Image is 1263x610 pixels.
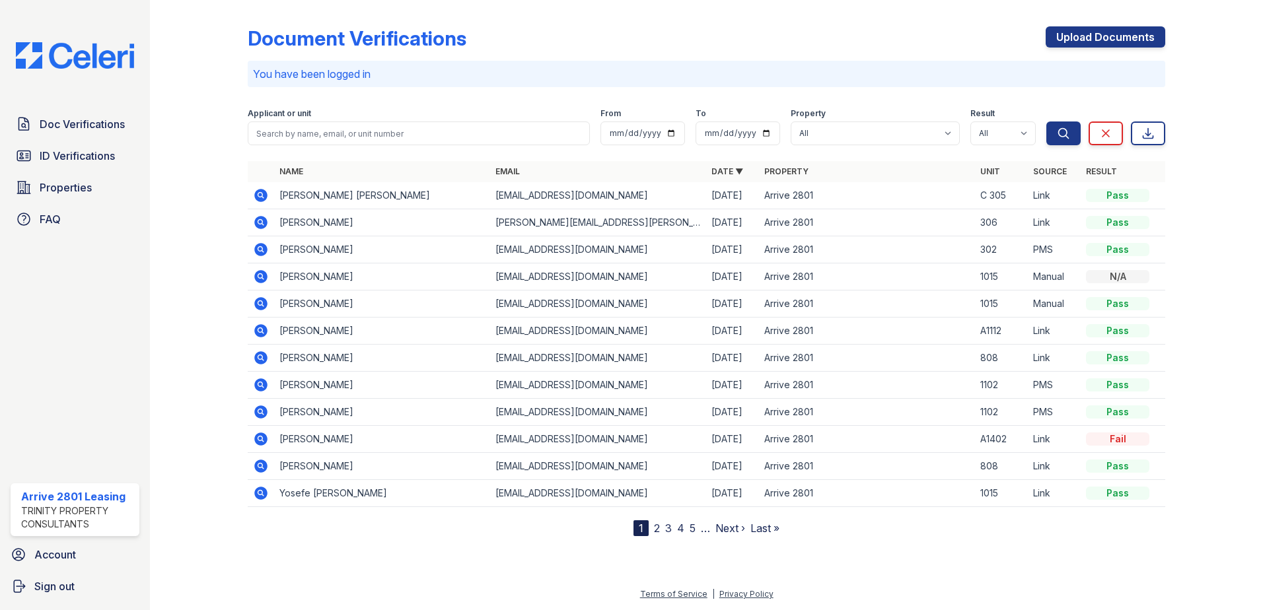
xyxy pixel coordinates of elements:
[759,236,975,263] td: Arrive 2801
[1086,487,1149,500] div: Pass
[1028,426,1081,453] td: Link
[759,182,975,209] td: Arrive 2801
[1028,453,1081,480] td: Link
[759,426,975,453] td: Arrive 2801
[975,290,1028,318] td: 1015
[1028,236,1081,263] td: PMS
[759,290,975,318] td: Arrive 2801
[5,541,145,568] a: Account
[1046,26,1165,48] a: Upload Documents
[706,236,759,263] td: [DATE]
[706,345,759,372] td: [DATE]
[1086,297,1149,310] div: Pass
[1028,480,1081,507] td: Link
[1028,318,1081,345] td: Link
[715,522,745,535] a: Next ›
[759,345,975,372] td: Arrive 2801
[1086,270,1149,283] div: N/A
[759,399,975,426] td: Arrive 2801
[40,180,92,195] span: Properties
[490,236,706,263] td: [EMAIL_ADDRESS][DOMAIN_NAME]
[1086,351,1149,364] div: Pass
[696,108,706,119] label: To
[759,263,975,290] td: Arrive 2801
[690,522,696,535] a: 5
[1086,216,1149,229] div: Pass
[719,589,774,599] a: Privacy Policy
[274,182,490,209] td: [PERSON_NAME] [PERSON_NAME]
[677,522,684,535] a: 4
[21,504,134,531] div: Trinity Property Consultants
[1033,166,1067,176] a: Source
[490,345,706,372] td: [EMAIL_ADDRESS][DOMAIN_NAME]
[706,209,759,236] td: [DATE]
[706,426,759,453] td: [DATE]
[40,116,125,132] span: Doc Verifications
[975,399,1028,426] td: 1102
[11,111,139,137] a: Doc Verifications
[1028,263,1081,290] td: Manual
[1086,166,1117,176] a: Result
[21,489,134,504] div: Arrive 2801 Leasing
[701,520,710,536] span: …
[253,66,1160,82] p: You have been logged in
[34,547,76,562] span: Account
[40,148,115,164] span: ID Verifications
[490,426,706,453] td: [EMAIL_ADDRESS][DOMAIN_NAME]
[11,174,139,201] a: Properties
[764,166,809,176] a: Property
[706,372,759,399] td: [DATE]
[970,108,995,119] label: Result
[274,480,490,507] td: Yosefe [PERSON_NAME]
[975,209,1028,236] td: 306
[274,399,490,426] td: [PERSON_NAME]
[1086,243,1149,256] div: Pass
[274,345,490,372] td: [PERSON_NAME]
[274,263,490,290] td: [PERSON_NAME]
[1086,189,1149,202] div: Pass
[600,108,621,119] label: From
[975,480,1028,507] td: 1015
[1028,209,1081,236] td: Link
[633,520,649,536] div: 1
[1086,459,1149,473] div: Pass
[490,399,706,426] td: [EMAIL_ADDRESS][DOMAIN_NAME]
[1086,405,1149,419] div: Pass
[274,236,490,263] td: [PERSON_NAME]
[490,480,706,507] td: [EMAIL_ADDRESS][DOMAIN_NAME]
[274,290,490,318] td: [PERSON_NAME]
[279,166,303,176] a: Name
[759,209,975,236] td: Arrive 2801
[791,108,826,119] label: Property
[759,318,975,345] td: Arrive 2801
[975,182,1028,209] td: C 305
[706,182,759,209] td: [DATE]
[1086,378,1149,391] div: Pass
[706,399,759,426] td: [DATE]
[5,573,145,599] a: Sign out
[248,121,590,145] input: Search by name, email, or unit number
[495,166,520,176] a: Email
[1028,345,1081,372] td: Link
[274,426,490,453] td: [PERSON_NAME]
[654,522,660,535] a: 2
[1028,399,1081,426] td: PMS
[706,263,759,290] td: [DATE]
[711,166,743,176] a: Date ▼
[975,426,1028,453] td: A1402
[1028,182,1081,209] td: Link
[11,206,139,232] a: FAQ
[248,108,311,119] label: Applicant or unit
[665,522,672,535] a: 3
[1028,372,1081,399] td: PMS
[490,372,706,399] td: [EMAIL_ADDRESS][DOMAIN_NAME]
[980,166,1000,176] a: Unit
[975,263,1028,290] td: 1015
[5,42,145,69] img: CE_Logo_Blue-a8612792a0a2168367f1c8372b55b34899dd931a85d93a1a3d3e32e68fde9ad4.png
[759,372,975,399] td: Arrive 2801
[975,453,1028,480] td: 808
[706,290,759,318] td: [DATE]
[640,589,707,599] a: Terms of Service
[712,589,715,599] div: |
